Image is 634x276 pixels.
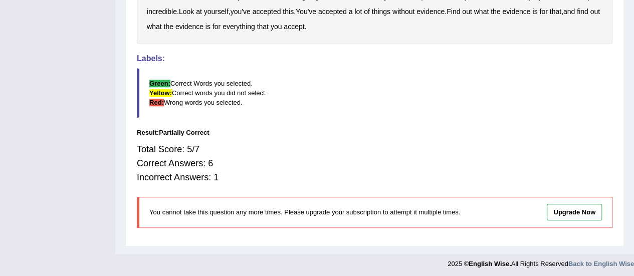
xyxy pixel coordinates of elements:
[296,8,316,16] b: You've
[149,89,172,97] b: Yellow:
[147,8,177,16] b: incredible
[364,8,370,16] b: of
[149,80,170,87] b: Green:
[257,23,269,31] b: that
[532,8,537,16] b: is
[550,8,561,16] b: that
[149,99,164,106] b: Red:
[253,8,281,16] b: accepted
[231,8,251,16] b: you've
[137,137,612,189] div: Total Score: 5/7 Correct Answers: 6 Incorrect Answers: 1
[469,260,511,267] strong: English Wise.
[568,260,634,267] a: Back to English Wise
[271,23,282,31] b: you
[590,8,599,16] b: out
[392,8,414,16] b: without
[137,68,612,118] blockquote: Correct Words you selected. Correct words you did not select. Wrong words you selected.
[349,8,353,16] b: a
[354,8,362,16] b: lot
[223,23,255,31] b: everything
[539,8,547,16] b: for
[179,8,194,16] b: Look
[577,8,588,16] b: find
[462,8,472,16] b: out
[204,8,229,16] b: yourself
[196,8,202,16] b: at
[149,207,489,217] p: You cannot take this question any more times. Please upgrade your subscription to attempt it mult...
[372,8,390,16] b: things
[447,8,460,16] b: Find
[137,128,612,137] div: Result:
[163,23,173,31] b: the
[147,23,162,31] b: what
[318,8,347,16] b: accepted
[448,254,634,268] div: 2025 © All Rights Reserved
[213,23,221,31] b: for
[283,8,294,16] b: this
[137,54,612,63] h4: Labels:
[502,8,530,16] b: evidence
[175,23,203,31] b: evidence
[416,8,445,16] b: evidence
[474,8,489,16] b: what
[491,8,500,16] b: the
[205,23,210,31] b: is
[563,8,575,16] b: and
[284,23,304,31] b: accept
[547,204,602,220] a: Upgrade Now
